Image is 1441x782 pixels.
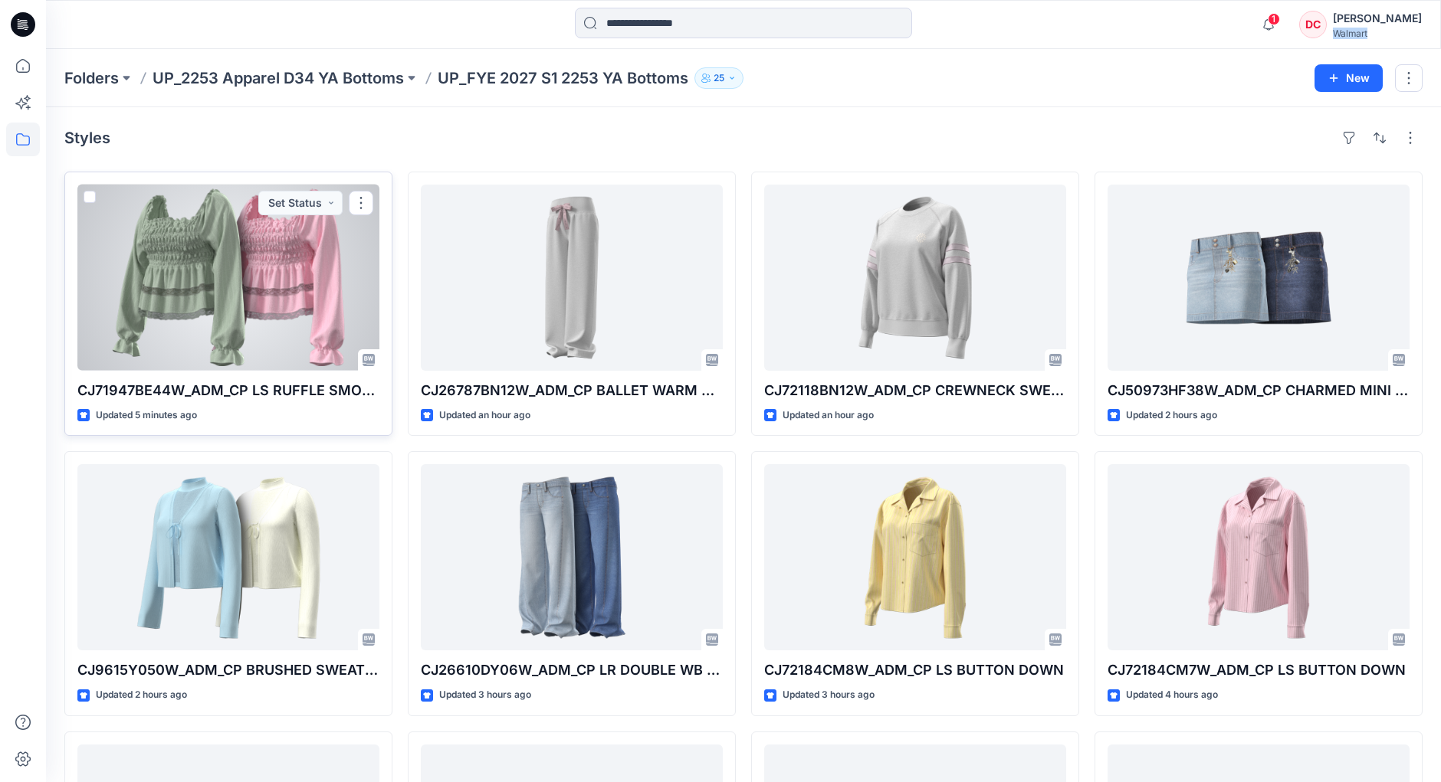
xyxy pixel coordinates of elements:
[783,407,874,424] p: Updated an hour ago
[438,67,688,89] p: UP_FYE 2027 S1 2253 YA Bottoms
[77,464,379,650] a: CJ9615Y050W_ADM_CP BRUSHED SWEATER 2FER
[1108,659,1410,681] p: CJ72184CM7W_ADM_CP LS BUTTON DOWN
[421,464,723,650] a: CJ26610DY06W_ADM_CP LR DOUBLE WB WIDE LEG
[96,407,197,424] p: Updated 5 minutes ago
[421,659,723,681] p: CJ26610DY06W_ADM_CP LR DOUBLE WB WIDE LEG
[439,687,531,703] p: Updated 3 hours ago
[1315,64,1383,92] button: New
[421,380,723,401] p: CJ26787BN12W_ADM_CP BALLET WARM UP FLEECE WIDE LEG
[1126,687,1218,703] p: Updated 4 hours ago
[77,380,379,401] p: CJ71947BE44W_ADM_CP LS RUFFLE SMOCKED BLOUSE
[1268,13,1280,25] span: 1
[439,407,530,424] p: Updated an hour ago
[64,129,110,147] h4: Styles
[783,687,875,703] p: Updated 3 hours ago
[421,185,723,371] a: CJ26787BN12W_ADM_CP BALLET WARM UP FLEECE WIDE LEG
[1108,185,1410,371] a: CJ50973HF38W_ADM_CP CHARMED MINI SKIRT
[1299,11,1327,38] div: DC
[96,687,187,703] p: Updated 2 hours ago
[1108,464,1410,650] a: CJ72184CM7W_ADM_CP LS BUTTON DOWN
[764,185,1066,371] a: CJ72118BN12W_ADM_CP CREWNECK SWEATSHIRT
[1108,380,1410,401] p: CJ50973HF38W_ADM_CP CHARMED MINI SKIRT
[1333,9,1422,28] div: [PERSON_NAME]
[764,380,1066,401] p: CJ72118BN12W_ADM_CP CREWNECK SWEATSHIRT
[694,67,743,89] button: 25
[1126,407,1217,424] p: Updated 2 hours ago
[1333,28,1422,39] div: Walmart
[64,67,119,89] a: Folders
[153,67,404,89] a: UP_2253 Apparel D34 YA Bottoms
[77,185,379,371] a: CJ71947BE44W_ADM_CP LS RUFFLE SMOCKED BLOUSE
[764,659,1066,681] p: CJ72184CM8W_ADM_CP LS BUTTON DOWN
[714,70,724,87] p: 25
[77,659,379,681] p: CJ9615Y050W_ADM_CP BRUSHED SWEATER 2FER
[764,464,1066,650] a: CJ72184CM8W_ADM_CP LS BUTTON DOWN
